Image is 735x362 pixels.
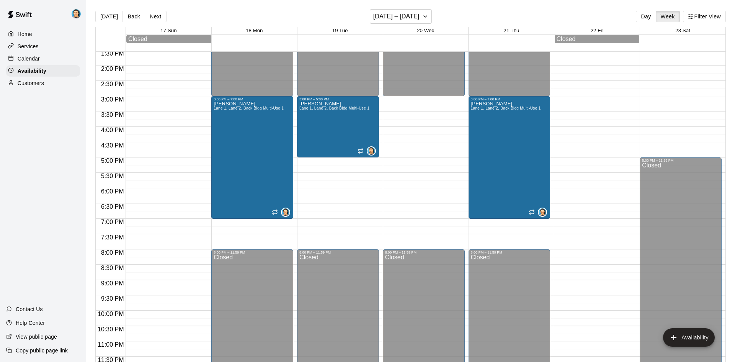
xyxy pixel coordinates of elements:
[373,11,420,22] h6: [DATE] – [DATE]
[16,347,68,354] p: Copy public page link
[18,43,39,50] p: Services
[656,11,680,22] button: Week
[683,11,726,22] button: Filter View
[99,142,126,149] span: 4:30 PM
[6,41,80,52] a: Services
[99,234,126,241] span: 7:30 PM
[99,280,126,287] span: 9:00 PM
[96,341,126,348] span: 11:00 PM
[358,148,364,154] span: Recurring availability
[99,173,126,179] span: 5:30 PM
[591,28,604,33] button: 22 Fri
[385,251,462,254] div: 8:00 PM – 11:59 PM
[332,28,348,33] button: 19 Tue
[538,208,547,217] div: Gonzo Gonzalez
[6,28,80,40] a: Home
[99,96,126,103] span: 3:00 PM
[18,55,40,62] p: Calendar
[214,97,291,101] div: 3:00 PM – 7:00 PM
[675,28,690,33] button: 23 Sat
[99,219,126,225] span: 7:00 PM
[642,159,719,162] div: 5:00 PM – 11:59 PM
[99,157,126,164] span: 5:00 PM
[417,28,434,33] button: 20 Wed
[539,208,546,216] img: Gonzo Gonzalez
[99,188,126,195] span: 6:00 PM
[6,65,80,77] a: Availability
[99,111,126,118] span: 3:30 PM
[99,249,126,256] span: 8:00 PM
[503,28,519,33] button: 21 Thu
[16,333,57,341] p: View public page
[18,30,32,38] p: Home
[471,97,548,101] div: 3:00 PM – 7:00 PM
[282,208,289,216] img: Gonzo Gonzalez
[557,36,638,43] div: Closed
[128,36,209,43] div: Closed
[95,11,123,22] button: [DATE]
[18,67,46,75] p: Availability
[160,28,176,33] button: 17 Sun
[99,265,126,271] span: 8:30 PM
[70,6,86,21] div: Gonzo Gonzalez
[214,106,284,110] span: Lane 1, Lane 2, Back Bldg Multi-Use 1
[18,79,44,87] p: Customers
[471,106,541,110] span: Lane 1, Lane 2, Back Bldg Multi-Use 1
[471,251,548,254] div: 8:00 PM – 11:59 PM
[211,96,293,219] div: 3:00 PM – 7:00 PM: Available
[99,81,126,87] span: 2:30 PM
[6,53,80,64] a: Calendar
[299,106,369,110] span: Lane 1, Lane 2, Back Bldg Multi-Use 1
[469,96,550,219] div: 3:00 PM – 7:00 PM: Available
[299,97,377,101] div: 3:00 PM – 5:00 PM
[16,305,43,313] p: Contact Us
[367,146,376,156] div: Gonzo Gonzalez
[99,66,126,72] span: 2:00 PM
[370,9,432,24] button: [DATE] – [DATE]
[99,127,126,133] span: 4:00 PM
[246,28,263,33] button: 18 Mon
[72,9,81,18] img: Gonzo Gonzalez
[145,11,166,22] button: Next
[636,11,656,22] button: Day
[663,328,715,347] button: add
[96,326,126,333] span: 10:30 PM
[367,147,375,155] img: Gonzo Gonzalez
[281,208,290,217] div: Gonzo Gonzalez
[99,295,126,302] span: 9:30 PM
[272,209,278,215] span: Recurring availability
[96,311,126,317] span: 10:00 PM
[122,11,145,22] button: Back
[99,203,126,210] span: 6:30 PM
[214,251,291,254] div: 8:00 PM – 11:59 PM
[299,251,377,254] div: 8:00 PM – 11:59 PM
[6,77,80,89] a: Customers
[99,50,126,57] span: 1:30 PM
[16,319,45,327] p: Help Center
[297,96,379,157] div: 3:00 PM – 5:00 PM: Available
[529,209,535,215] span: Recurring availability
